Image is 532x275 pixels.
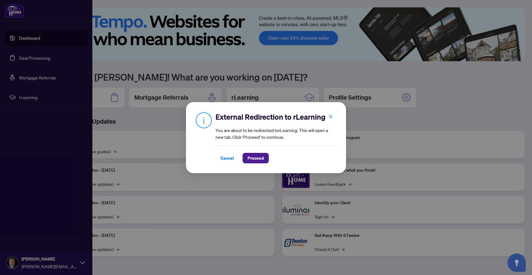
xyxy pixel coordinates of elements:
span: Proceed [248,153,264,163]
div: You are about to be redirected to rLearning . This will open a new tab. Click ‘Proceed’ to continue. [216,112,336,163]
span: Cancel [220,153,234,163]
img: Info Icon [196,112,212,128]
button: Cancel [216,153,239,163]
button: Open asap [507,253,526,272]
span: close [328,114,333,118]
h2: External Redirection to rLearning [216,112,336,122]
button: Proceed [243,153,269,163]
